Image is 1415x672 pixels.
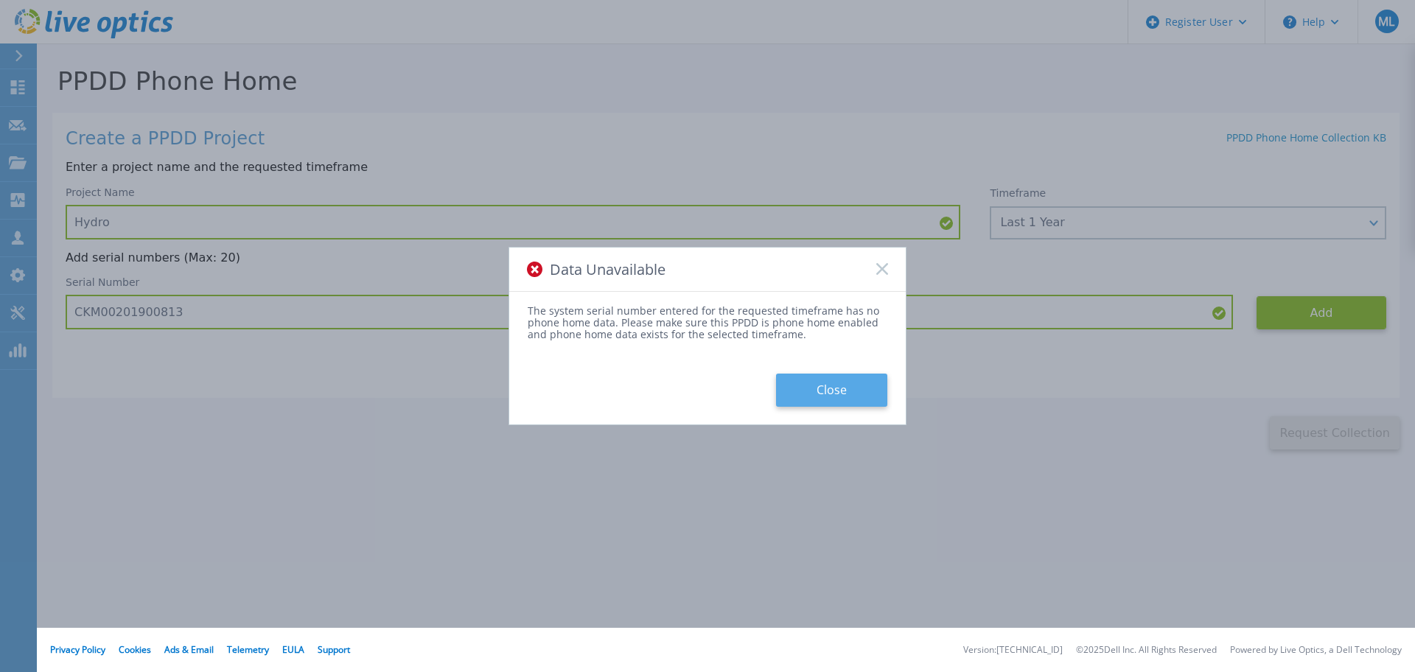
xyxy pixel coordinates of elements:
a: Ads & Email [164,643,214,656]
li: Powered by Live Optics, a Dell Technology [1230,645,1402,655]
a: EULA [282,643,304,656]
span: Data Unavailable [550,261,665,278]
a: Support [318,643,350,656]
a: Privacy Policy [50,643,105,656]
a: Cookies [119,643,151,656]
div: The system serial number entered for the requested timeframe has no phone home data. Please make ... [528,305,887,340]
li: © 2025 Dell Inc. All Rights Reserved [1076,645,1217,655]
li: Version: [TECHNICAL_ID] [963,645,1063,655]
button: Close [776,374,887,407]
a: Telemetry [227,643,269,656]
